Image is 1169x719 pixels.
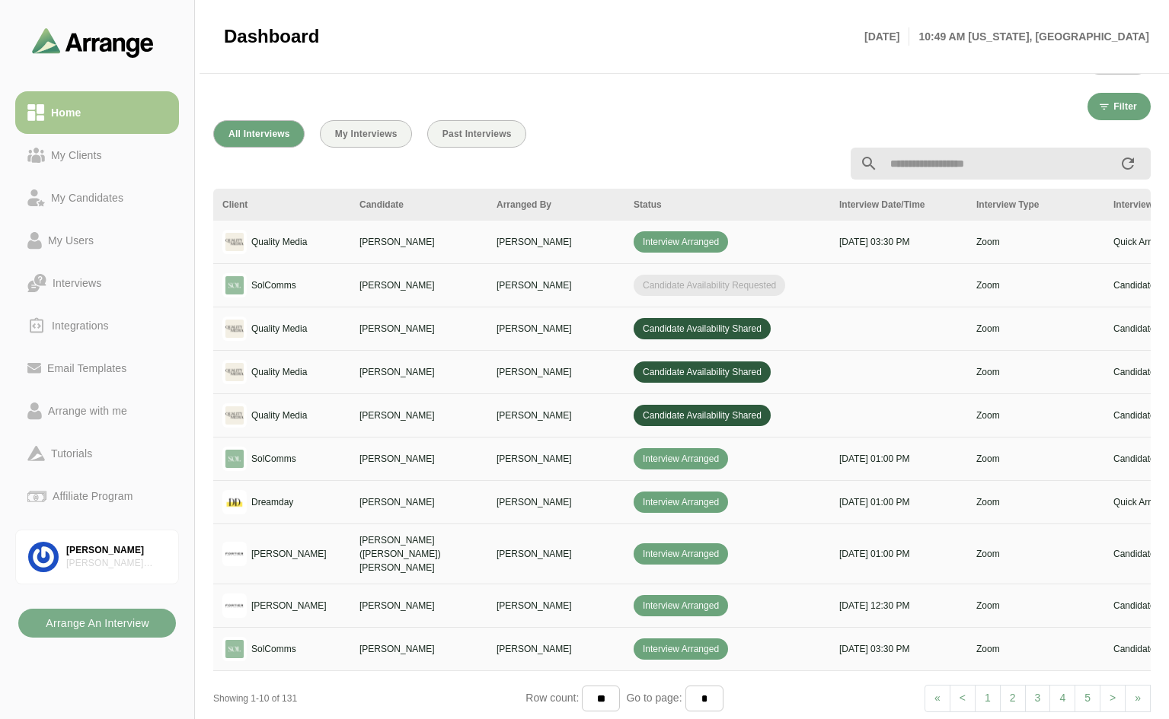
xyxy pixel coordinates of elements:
[15,475,179,517] a: Affiliate Program
[251,409,307,422] p: Quality Media
[66,544,166,557] div: [PERSON_NAME]
[222,360,247,384] img: logo
[497,235,615,249] p: [PERSON_NAME]
[427,120,526,148] button: Past Interviews
[46,274,107,292] div: Interviews
[497,198,615,212] div: Arranged By
[839,495,958,509] p: [DATE] 01:00 PM
[46,317,115,335] div: Integrations
[909,27,1149,46] p: 10:49 AM [US_STATE], [GEOGRAPHIC_DATA]
[359,365,478,379] p: [PERSON_NAME]
[1100,685,1126,712] a: Next
[15,304,179,347] a: Integrations
[634,543,728,565] span: Interview Arranged
[1075,685,1100,712] a: 5
[634,361,771,383] span: Candidate Availability Shared
[41,359,133,377] div: Email Templates
[251,365,307,379] p: Quality Media
[251,642,296,656] p: SolComms
[15,432,179,475] a: Tutorials
[222,637,247,661] img: logo
[222,230,247,254] img: logo
[222,593,247,618] img: logo
[359,533,478,574] p: [PERSON_NAME] ([PERSON_NAME]) [PERSON_NAME]
[839,642,958,656] p: [DATE] 03:30 PM
[251,278,296,292] p: SolComms
[976,452,1095,466] p: Zoom
[222,490,247,514] img: logo
[976,365,1095,379] p: Zoom
[251,599,327,612] p: [PERSON_NAME]
[15,177,179,219] a: My Candidates
[213,692,525,705] div: Showing 1-10 of 131
[634,275,785,296] span: Candidate Availability Requested
[976,409,1095,422] p: Zoom
[1135,692,1141,704] span: »
[45,609,149,638] b: Arrange An Interview
[634,448,728,469] span: Interview Arranged
[976,198,1095,212] div: Interview Type
[359,322,478,336] p: [PERSON_NAME]
[222,447,247,471] img: logo
[222,403,247,428] img: logo
[251,322,307,336] p: Quality Media
[15,390,179,432] a: Arrange with me
[442,129,512,139] span: Past Interviews
[497,599,615,612] p: [PERSON_NAME]
[839,198,958,212] div: Interview Date/Time
[497,642,615,656] p: [PERSON_NAME]
[334,129,398,139] span: My Interviews
[525,692,582,704] span: Row count:
[634,638,728,660] span: Interview Arranged
[251,547,327,561] p: [PERSON_NAME]
[359,452,478,466] p: [PERSON_NAME]
[634,318,771,339] span: Candidate Availability Shared
[15,530,179,584] a: [PERSON_NAME][PERSON_NAME] Associates
[222,273,247,297] img: logo
[359,235,478,249] p: [PERSON_NAME]
[45,189,129,207] div: My Candidates
[224,25,319,48] span: Dashboard
[976,599,1095,612] p: Zoom
[976,495,1095,509] p: Zoom
[1125,685,1151,712] a: Next
[1000,685,1026,712] a: 2
[46,487,139,505] div: Affiliate Program
[1119,154,1137,173] i: appended action
[976,278,1095,292] p: Zoom
[1088,93,1151,120] button: Filter
[15,262,179,304] a: Interviews
[32,27,154,57] img: arrangeai-name-small-logo.4d2b8aee.svg
[620,692,685,704] span: Go to page:
[359,642,478,656] p: [PERSON_NAME]
[251,235,307,249] p: Quality Media
[213,120,305,148] button: All Interviews
[497,322,615,336] p: [PERSON_NAME]
[864,27,909,46] p: [DATE]
[222,542,247,566] img: logo
[45,444,98,463] div: Tutorials
[1025,685,1051,712] a: 3
[976,235,1095,249] p: Zoom
[15,134,179,177] a: My Clients
[634,492,728,513] span: Interview Arranged
[497,547,615,561] p: [PERSON_NAME]
[634,198,821,212] div: Status
[15,219,179,262] a: My Users
[497,365,615,379] p: [PERSON_NAME]
[15,91,179,134] a: Home
[1113,101,1137,112] span: Filter
[18,609,176,638] button: Arrange An Interview
[42,231,100,250] div: My Users
[634,405,771,426] span: Candidate Availability Shared
[222,198,341,212] div: Client
[222,317,247,341] img: logo
[359,409,478,422] p: [PERSON_NAME]
[976,322,1095,336] p: Zoom
[497,409,615,422] p: [PERSON_NAME]
[976,547,1095,561] p: Zoom
[228,129,290,139] span: All Interviews
[42,402,133,420] div: Arrange with me
[320,120,412,148] button: My Interviews
[15,347,179,390] a: Email Templates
